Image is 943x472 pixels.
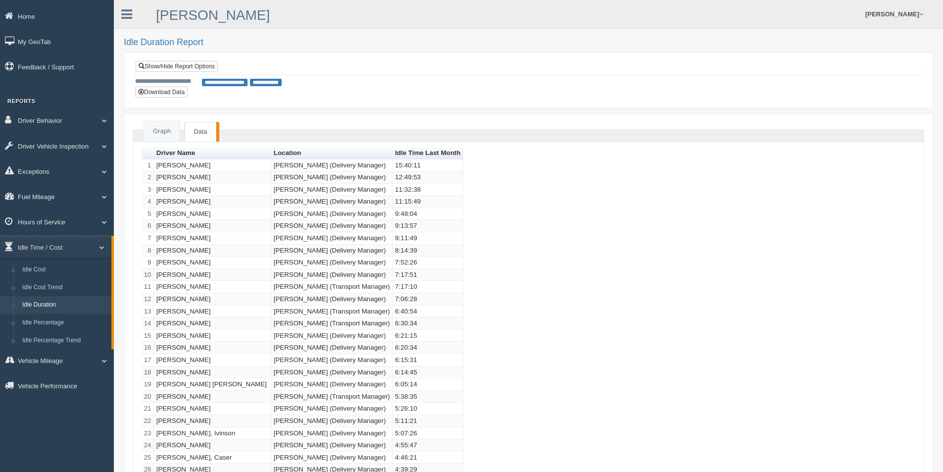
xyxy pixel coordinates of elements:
td: [PERSON_NAME] [154,196,271,208]
td: 11 [142,281,154,293]
td: [PERSON_NAME] (Delivery Manager) [271,269,393,281]
td: 10 [142,269,154,281]
td: 11:15:49 [393,196,463,208]
td: [PERSON_NAME] (Delivery Manager) [271,245,393,257]
td: 14 [142,317,154,330]
td: [PERSON_NAME] (Transport Manager) [271,317,393,330]
td: 8:14:39 [393,245,463,257]
td: [PERSON_NAME] (Delivery Manager) [271,427,393,440]
td: [PERSON_NAME] (Delivery Manager) [271,159,393,172]
td: [PERSON_NAME] (Delivery Manager) [271,293,393,306]
td: [PERSON_NAME] (Delivery Manager) [271,367,393,379]
td: 22 [142,415,154,427]
a: Data [185,122,216,142]
td: [PERSON_NAME] (Delivery Manager) [271,415,393,427]
td: 5:38:35 [393,391,463,403]
td: 13 [142,306,154,318]
td: [PERSON_NAME] (Delivery Manager) [271,439,393,452]
td: 7:06:28 [393,293,463,306]
td: 6:14:45 [393,367,463,379]
td: 4:55:47 [393,439,463,452]
td: [PERSON_NAME], Ivinson [154,427,271,440]
a: Idle Percentage Trend [18,332,111,350]
td: 25 [142,452,154,464]
td: [PERSON_NAME] [154,232,271,245]
td: [PERSON_NAME] (Delivery Manager) [271,330,393,342]
td: [PERSON_NAME] [154,415,271,427]
td: 5:26:10 [393,403,463,415]
a: [PERSON_NAME] [156,7,270,23]
td: 6:21:15 [393,330,463,342]
td: [PERSON_NAME] (Delivery Manager) [271,196,393,208]
td: 7:52:26 [393,257,463,269]
td: 3 [142,184,154,196]
a: Idle Percentage [18,314,111,332]
h2: Idle Duration Report [124,38,933,48]
td: 16 [142,342,154,354]
a: Show/Hide Report Options [136,61,218,72]
td: [PERSON_NAME] (Delivery Manager) [271,232,393,245]
td: [PERSON_NAME] (Delivery Manager) [271,184,393,196]
td: 7 [142,232,154,245]
td: [PERSON_NAME] [154,306,271,318]
td: [PERSON_NAME] [154,245,271,257]
td: 5:11:21 [393,415,463,427]
td: [PERSON_NAME] [154,391,271,403]
td: 8 [142,245,154,257]
td: 15:40:11 [393,159,463,172]
td: [PERSON_NAME] (Delivery Manager) [271,452,393,464]
a: Graph [144,121,180,142]
th: Sort column [393,147,463,159]
td: 23 [142,427,154,440]
td: [PERSON_NAME] (Delivery Manager) [271,403,393,415]
td: 6:05:14 [393,378,463,391]
td: [PERSON_NAME] [154,257,271,269]
td: 6:30:34 [393,317,463,330]
td: [PERSON_NAME] [PERSON_NAME] [154,378,271,391]
td: [PERSON_NAME] (Transport Manager) [271,391,393,403]
td: [PERSON_NAME] [154,293,271,306]
a: Idle Cost [18,261,111,279]
td: 5:07:26 [393,427,463,440]
td: 4 [142,196,154,208]
td: [PERSON_NAME] [154,439,271,452]
th: Sort column [154,147,271,159]
td: [PERSON_NAME], Caser [154,452,271,464]
td: [PERSON_NAME] [154,403,271,415]
td: [PERSON_NAME] [154,317,271,330]
td: 11:32:38 [393,184,463,196]
td: [PERSON_NAME] (Delivery Manager) [271,378,393,391]
a: Idle Cost Trend [18,279,111,297]
td: 9:11:49 [393,232,463,245]
td: 9:13:57 [393,220,463,232]
td: 7:17:10 [393,281,463,293]
td: 20 [142,391,154,403]
td: [PERSON_NAME] (Delivery Manager) [271,171,393,184]
td: 5 [142,208,154,220]
td: 6 [142,220,154,232]
td: [PERSON_NAME] (Delivery Manager) [271,220,393,232]
td: [PERSON_NAME] [154,342,271,354]
td: 12:49:53 [393,171,463,184]
td: 12 [142,293,154,306]
td: [PERSON_NAME] [154,269,271,281]
td: [PERSON_NAME] (Transport Manager) [271,306,393,318]
td: [PERSON_NAME] [154,171,271,184]
td: 18 [142,367,154,379]
td: 9 [142,257,154,269]
td: [PERSON_NAME] [154,220,271,232]
td: [PERSON_NAME] [154,354,271,367]
td: 21 [142,403,154,415]
th: Sort column [271,147,393,159]
td: 6:15:31 [393,354,463,367]
td: [PERSON_NAME] (Delivery Manager) [271,257,393,269]
td: 6:20:34 [393,342,463,354]
td: [PERSON_NAME] (Delivery Manager) [271,342,393,354]
td: 15 [142,330,154,342]
td: [PERSON_NAME] [154,367,271,379]
button: Download Data [135,87,188,98]
td: 7:17:51 [393,269,463,281]
td: 6:40:54 [393,306,463,318]
td: [PERSON_NAME] [154,159,271,172]
a: Idle Duration [18,296,111,314]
